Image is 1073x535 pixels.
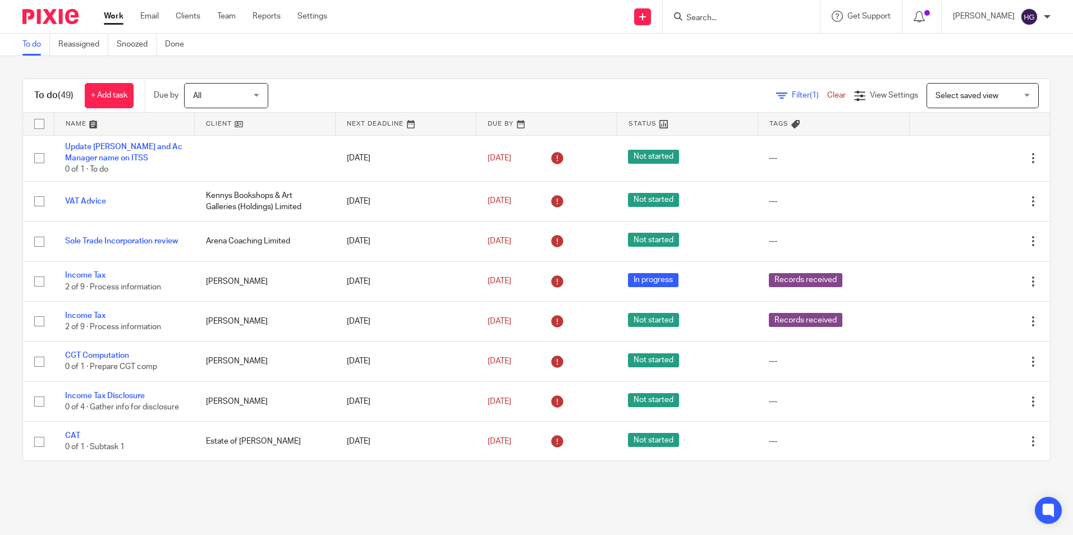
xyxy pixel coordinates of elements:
[628,233,679,247] span: Not started
[297,11,327,22] a: Settings
[65,237,178,245] a: Sole Trade Incorporation review
[488,278,511,285] span: [DATE]
[195,181,336,221] td: Kennys Bookshops & Art Galleries (Holdings) Limited
[336,342,476,381] td: [DATE]
[65,143,182,162] a: Update [PERSON_NAME] and Ac Manager name on ITSS
[810,91,819,99] span: (1)
[336,135,476,181] td: [DATE]
[769,436,898,447] div: ---
[336,181,476,221] td: [DATE]
[65,444,125,451] span: 0 of 1 · Subtask 1
[336,261,476,301] td: [DATE]
[628,393,679,407] span: Not started
[195,422,336,462] td: Estate of [PERSON_NAME]
[769,121,788,127] span: Tags
[1020,8,1038,26] img: svg%3E
[65,392,145,400] a: Income Tax Disclosure
[22,34,50,56] a: To do
[953,11,1015,22] p: [PERSON_NAME]
[165,34,192,56] a: Done
[193,92,201,100] span: All
[65,283,161,291] span: 2 of 9 · Process information
[117,34,157,56] a: Snoozed
[154,90,178,101] p: Due by
[769,236,898,247] div: ---
[488,237,511,245] span: [DATE]
[140,11,159,22] a: Email
[195,222,336,261] td: Arena Coaching Limited
[65,165,108,173] span: 0 of 1 · To do
[685,13,786,24] input: Search
[628,433,679,447] span: Not started
[34,90,74,102] h1: To do
[336,301,476,341] td: [DATE]
[65,323,161,331] span: 2 of 9 · Process information
[195,301,336,341] td: [PERSON_NAME]
[827,91,846,99] a: Clear
[253,11,281,22] a: Reports
[870,91,918,99] span: View Settings
[769,196,898,207] div: ---
[936,92,998,100] span: Select saved view
[176,11,200,22] a: Clients
[58,91,74,100] span: (49)
[336,422,476,462] td: [DATE]
[769,356,898,367] div: ---
[195,381,336,421] td: [PERSON_NAME]
[104,11,123,22] a: Work
[65,197,106,205] a: VAT Advice
[628,313,679,327] span: Not started
[488,398,511,405] span: [DATE]
[769,396,898,407] div: ---
[792,91,827,99] span: Filter
[217,11,236,22] a: Team
[22,9,79,24] img: Pixie
[628,273,678,287] span: In progress
[769,313,842,327] span: Records received
[58,34,108,56] a: Reassigned
[488,317,511,325] span: [DATE]
[628,150,679,164] span: Not started
[336,222,476,261] td: [DATE]
[336,381,476,421] td: [DATE]
[628,353,679,367] span: Not started
[628,193,679,207] span: Not started
[195,261,336,301] td: [PERSON_NAME]
[65,352,129,359] a: CGT Computation
[65,363,157,371] span: 0 of 1 · Prepare CGT comp
[488,197,511,205] span: [DATE]
[195,342,336,381] td: [PERSON_NAME]
[65,312,106,320] a: Income Tax
[769,273,842,287] span: Records received
[847,12,891,20] span: Get Support
[65,403,179,411] span: 0 of 4 · Gather info for disclosure
[85,83,134,108] a: + Add task
[488,154,511,162] span: [DATE]
[65,271,106,279] a: Income Tax
[65,432,80,440] a: CAT
[769,153,898,164] div: ---
[488,357,511,365] span: [DATE]
[488,437,511,445] span: [DATE]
